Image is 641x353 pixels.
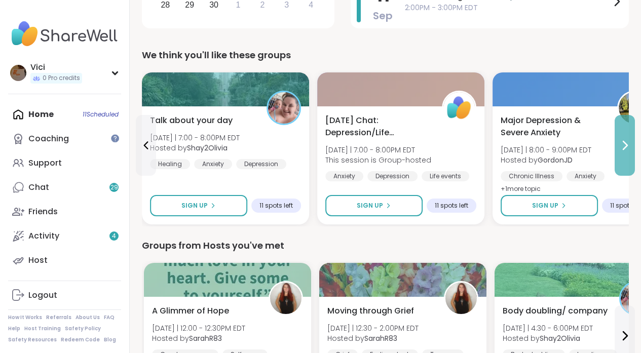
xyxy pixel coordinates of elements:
div: Host [28,255,48,266]
div: Depression [236,159,286,169]
img: SarahR83 [445,283,477,314]
div: Anxiety [194,159,232,169]
span: Sign Up [532,201,558,210]
span: 4 [112,232,116,241]
span: [DATE] | 7:00 - 8:00PM EDT [325,145,431,155]
div: Vici [30,62,82,73]
img: Vici [10,65,26,81]
span: A Glimmer of Hope [152,305,229,317]
b: SarahR83 [364,333,397,343]
span: [DATE] | 7:00 - 8:00PM EDT [150,133,240,143]
button: Sign Up [501,195,598,216]
a: Host Training [24,325,61,332]
span: 11 spots left [435,202,468,210]
span: [DATE] | 4:30 - 6:00PM EDT [503,323,593,333]
a: Safety Resources [8,336,57,343]
b: GordonJD [538,155,573,165]
div: Coaching [28,133,69,144]
div: Healing [150,159,190,169]
img: ShareWell Nav Logo [8,16,121,52]
a: Host [8,248,121,272]
span: [DATE] | 8:00 - 9:00PM EDT [501,145,591,155]
a: Friends [8,200,121,224]
a: Redeem Code [61,336,100,343]
span: 29 [110,183,118,192]
a: FAQ [104,314,115,321]
div: Chat [28,182,49,193]
img: ShareWell [443,92,475,124]
img: Shay2Olivia [268,92,299,124]
b: Shay2Olivia [540,333,580,343]
b: SarahR83 [189,333,222,343]
span: This session is Group-hosted [325,155,431,165]
a: Support [8,151,121,175]
span: Hosted by [501,155,591,165]
div: Depression [367,171,418,181]
a: Logout [8,283,121,307]
a: Safety Policy [65,325,101,332]
span: Moving through Grief [327,305,414,317]
div: Activity [28,230,59,242]
button: Sign Up [150,195,247,216]
span: Talk about your day [150,114,233,127]
span: [DATE] Chat: Depression/Life Challenges [325,114,431,139]
div: Life events [422,171,469,181]
img: SarahR83 [270,283,301,314]
span: Hosted by [152,333,245,343]
div: Friends [28,206,58,217]
span: Hosted by [150,143,240,153]
a: Blog [104,336,116,343]
span: Hosted by [327,333,419,343]
span: 0 Pro credits [43,74,80,83]
span: Sign Up [181,201,208,210]
a: Chat29 [8,175,121,200]
div: Support [28,158,62,169]
a: Referrals [46,314,71,321]
a: Coaching [8,127,121,151]
a: Help [8,325,20,332]
div: Groups from Hosts you've met [142,239,629,253]
div: Logout [28,290,57,301]
span: [DATE] | 12:00 - 12:30PM EDT [152,323,245,333]
a: About Us [76,314,100,321]
span: Body doubling/ company [503,305,608,317]
div: Anxiety [567,171,605,181]
span: 2:00PM - 3:00PM EDT [405,3,611,13]
span: 11 spots left [259,202,293,210]
button: Sign Up [325,195,423,216]
a: How It Works [8,314,42,321]
iframe: Spotlight [111,134,119,142]
span: Sign Up [357,201,383,210]
b: Shay2Olivia [187,143,228,153]
span: Hosted by [503,333,593,343]
div: Anxiety [325,171,363,181]
div: Chronic Illness [501,171,562,181]
span: Sep [373,9,393,23]
div: We think you'll like these groups [142,48,629,62]
a: Activity4 [8,224,121,248]
span: Major Depression & Severe Anxiety [501,114,606,139]
span: [DATE] | 12:30 - 2:00PM EDT [327,323,419,333]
